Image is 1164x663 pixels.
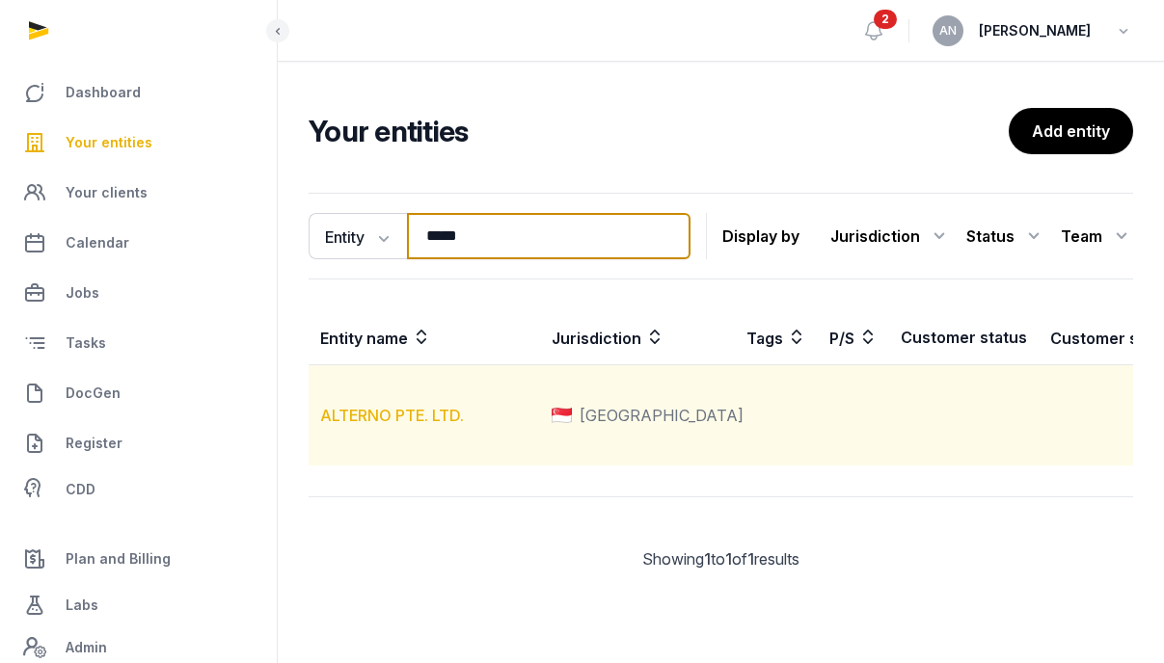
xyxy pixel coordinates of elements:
th: Customer status [889,310,1039,365]
span: Register [66,432,122,455]
span: Admin [66,636,107,659]
a: Register [15,420,261,466]
p: Display by [722,221,799,252]
a: Tasks [15,320,261,366]
a: Your clients [15,170,261,216]
a: Dashboard [15,69,261,116]
a: CDD [15,470,261,509]
th: Jurisdiction [540,310,735,365]
span: [GEOGRAPHIC_DATA] [580,404,744,427]
a: Calendar [15,220,261,266]
span: 1 [747,549,754,569]
button: Entity [309,213,407,259]
th: Entity name [309,310,540,365]
span: Calendar [66,231,129,254]
div: Team [1061,221,1133,252]
span: Plan and Billing [66,547,171,570]
div: Status [966,221,1045,252]
span: Dashboard [66,81,141,104]
span: 1 [725,549,732,569]
div: Showing to of results [309,547,1133,570]
span: Labs [66,594,98,617]
span: DocGen [66,382,121,405]
a: DocGen [15,370,261,416]
span: 2 [874,10,897,29]
span: 1 [704,549,711,569]
th: Tags [735,310,818,365]
span: AN [939,25,957,37]
span: [PERSON_NAME] [979,19,1091,42]
button: AN [933,15,963,46]
div: Jurisdiction [830,221,951,252]
span: Jobs [66,281,99,305]
th: P/S [818,310,889,365]
a: Jobs [15,270,261,316]
a: ALTERNO PTE. LTD. [320,406,464,425]
a: Plan and Billing [15,536,261,582]
span: Your clients [66,181,148,204]
a: Add entity [1009,108,1133,154]
a: Your entities [15,119,261,166]
span: CDD [66,478,95,501]
span: Your entities [66,131,152,154]
span: Tasks [66,331,106,355]
h2: Your entities [309,114,1009,148]
a: Labs [15,582,261,628]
